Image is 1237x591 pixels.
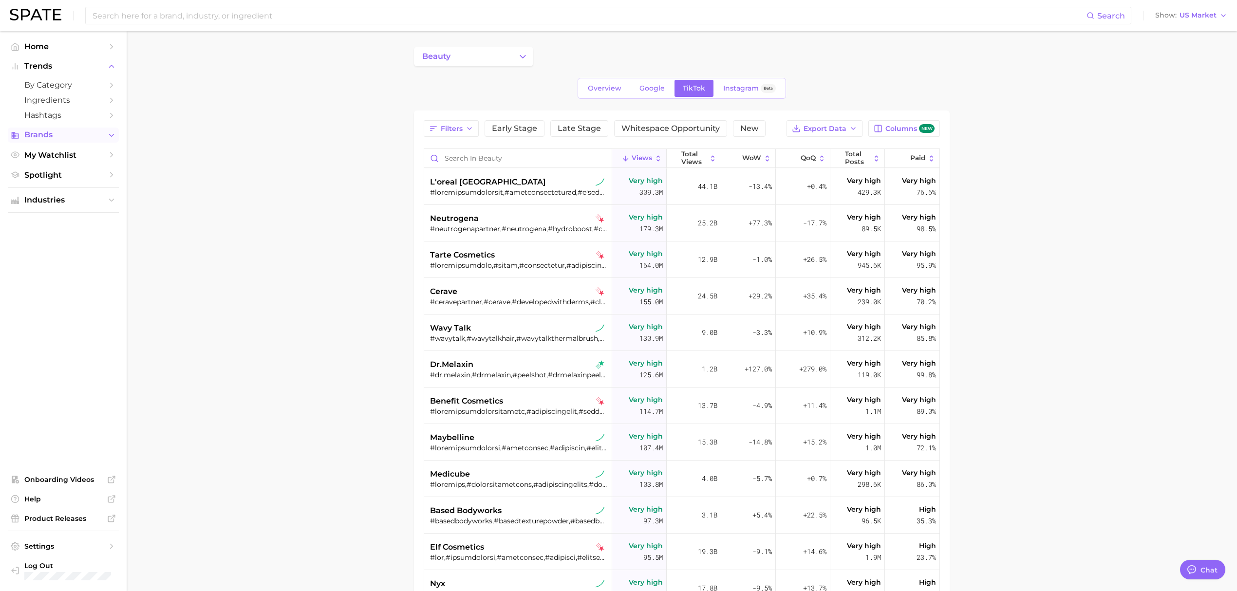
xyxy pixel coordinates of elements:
span: Trends [24,62,102,71]
span: 164.0m [639,259,663,271]
span: WoW [742,154,761,162]
span: medicube [430,468,470,480]
span: Very high [629,248,663,259]
span: 1.0m [865,442,881,454]
span: 9.0b [702,327,717,338]
span: Very high [902,175,936,186]
span: +10.9% [803,327,826,338]
div: #dr.melaxin,#drmelaxin,#peelshot,#drmelaxinpeelshot,#peelshotglow,#drmelaxinlipplumper,#ricepeels... [430,370,608,379]
span: Spotlight [24,170,102,180]
span: 23.7% [917,552,936,563]
img: tiktok falling star [596,214,604,223]
span: Very high [847,284,881,296]
span: Very high [847,540,881,552]
button: ShowUS Market [1153,9,1230,22]
span: -14.8% [749,436,772,448]
img: tiktok sustained riser [596,324,604,332]
span: Paid [910,154,925,162]
span: QoQ [801,154,816,162]
span: +35.4% [803,290,826,302]
span: 103.8m [639,479,663,490]
span: Very high [847,430,881,442]
div: #ceravepartner,#cerave,#developedwithderms,#cleanselikeaderm,#ceraveskincare,#clearituplikeaderm,... [430,297,608,306]
span: beauty [422,52,450,61]
button: neutrogenatiktok falling star#neutrogenapartner,#neutrogena,#hydroboost,#collagenbank,#neutrogena... [424,205,939,241]
span: Log Out [24,561,118,570]
span: 98.5% [917,223,936,235]
span: 3.1b [702,509,717,521]
span: 19.3b [698,546,717,557]
span: Very high [847,248,881,259]
a: Google [631,80,673,97]
a: My Watchlist [8,148,119,163]
a: Spotlight [8,167,119,183]
span: -1.0% [752,254,772,265]
span: Very high [629,211,663,223]
span: 312.2k [858,332,881,344]
span: +5.4% [752,509,772,521]
img: tiktok sustained riser [596,178,604,186]
div: #neutrogenapartner,#neutrogena,#hydroboost,#collagenbank,#neutrogenahydroboost,#bankwithneutrogen... [430,224,608,233]
button: elf cosmeticstiktok falling star#lor,#ipsumdolorsi,#ametconsec,#adipisci,#elitseddo,#eiusmodtemp,... [424,534,939,570]
span: New [740,125,758,132]
span: Very high [847,175,881,186]
div: #loremipsumdolorsit,#ametconsecteturad,#e'seddoeiusm,#temporincididuntutl,#etdoloremag,#aliqua,#e... [430,188,608,197]
span: Google [639,84,665,92]
div: #loremipsumdolorsi,#ametconsec,#adipiscin,#elitseddo,#eiusmodtempor,#incididuntutlabor,#etdolorem... [430,443,608,452]
span: Ingredients [24,95,102,105]
span: 24.5b [698,290,717,302]
span: 89.0% [917,406,936,417]
span: Very high [847,321,881,332]
span: Very high [847,357,881,369]
img: tiktok sustained riser [596,433,604,442]
span: Total Views [681,150,707,166]
span: 76.6% [917,186,936,198]
button: Trends [8,59,119,74]
button: Brands [8,128,119,142]
span: based bodyworks [430,505,502,517]
button: medicubetiktok sustained riser#loremips,#dolorsitametcons,#adipiscingelits,#doeiusmodtempo,#incid... [424,461,939,497]
span: -13.4% [749,181,772,192]
a: Help [8,492,119,506]
span: 25.2b [698,217,717,229]
img: tiktok sustained riser [596,579,604,588]
span: 179.3m [639,223,663,235]
span: +22.5% [803,509,826,521]
span: 70.2% [917,296,936,308]
span: Very high [902,321,936,332]
span: Very high [847,576,881,588]
span: Very high [629,467,663,479]
span: Late Stage [558,125,601,132]
span: Total Posts [845,150,870,166]
span: Brands [24,130,102,139]
div: #loremipsumdolo,#sitam,#consectetur,#adipiscingelitseddoeiusm,#temporinci,#utlaboreetdoloremagna,... [430,261,608,270]
a: Home [8,39,119,54]
button: Export Data [787,120,862,137]
span: +127.0% [745,363,772,375]
span: new [919,124,935,133]
button: based bodyworkstiktok sustained riser#basedbodyworks,#basedtexturepowder,#basedbodyworksshampoo,#... [424,497,939,534]
button: Columnsnew [868,120,940,137]
span: -3.3% [752,327,772,338]
span: 4.0b [702,473,717,484]
span: neutrogena [430,213,479,224]
a: Product Releases [8,511,119,526]
span: Settings [24,542,102,551]
span: 97.3m [643,515,663,527]
img: SPATE [10,9,61,20]
span: Very high [847,467,881,479]
a: Log out. Currently logged in with e-mail lynne.stewart@mpgllc.com. [8,558,119,583]
span: Very high [902,284,936,296]
button: dr.melaxintiktok rising star#dr.melaxin,#drmelaxin,#peelshot,#drmelaxinpeelshot,#peelshotglow,#dr... [424,351,939,388]
span: 125.6m [639,369,663,381]
span: -9.1% [752,546,772,557]
span: Onboarding Videos [24,475,102,484]
span: Show [1155,13,1177,18]
span: 15.3b [698,436,717,448]
span: elf cosmetics [430,541,484,553]
span: Very high [902,357,936,369]
span: 119.0k [858,369,881,381]
button: tarte cosmeticstiktok falling star#loremipsumdolo,#sitam,#consectetur,#adipiscingelitseddoeiusm,#... [424,241,939,278]
span: Very high [902,248,936,259]
span: Very high [629,503,663,515]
